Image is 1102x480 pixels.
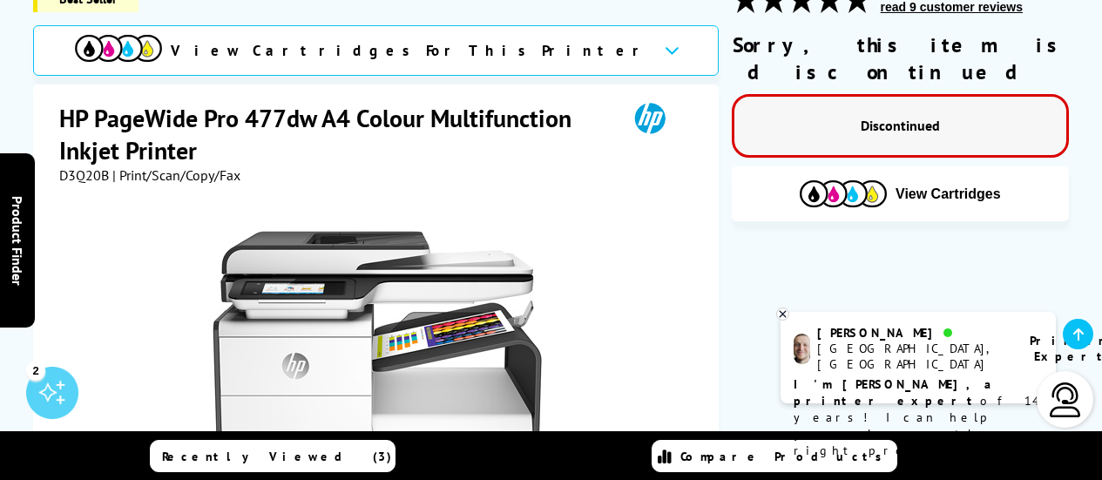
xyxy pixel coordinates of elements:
span: | Print/Scan/Copy/Fax [112,166,240,184]
a: Recently Viewed (3) [150,440,396,472]
span: View Cartridges [896,186,1001,202]
span: View Cartridges For This Printer [171,41,650,60]
span: Product Finder [9,195,26,285]
p: Discontinued [752,114,1049,138]
img: ashley-livechat.png [794,334,810,364]
span: Recently Viewed (3) [162,449,392,464]
img: user-headset-light.svg [1048,382,1083,417]
a: Compare Products [652,440,897,472]
span: D3Q20B [59,166,109,184]
div: Sorry, this item is discontinued [732,31,1069,85]
h1: HP PageWide Pro 477dw A4 Colour Multifunction Inkjet Printer [59,102,610,166]
p: of 14 years! I can help you choose the right product [794,376,1043,459]
img: Cartridges [800,180,887,207]
button: View Cartridges [745,179,1056,208]
span: Compare Products [680,449,891,464]
div: [PERSON_NAME] [817,325,1008,341]
img: HP [610,102,690,134]
b: I'm [PERSON_NAME], a printer expert [794,376,997,409]
img: cmyk-icon.svg [75,35,162,62]
div: 2 [26,361,45,380]
div: [GEOGRAPHIC_DATA], [GEOGRAPHIC_DATA] [817,341,1008,372]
